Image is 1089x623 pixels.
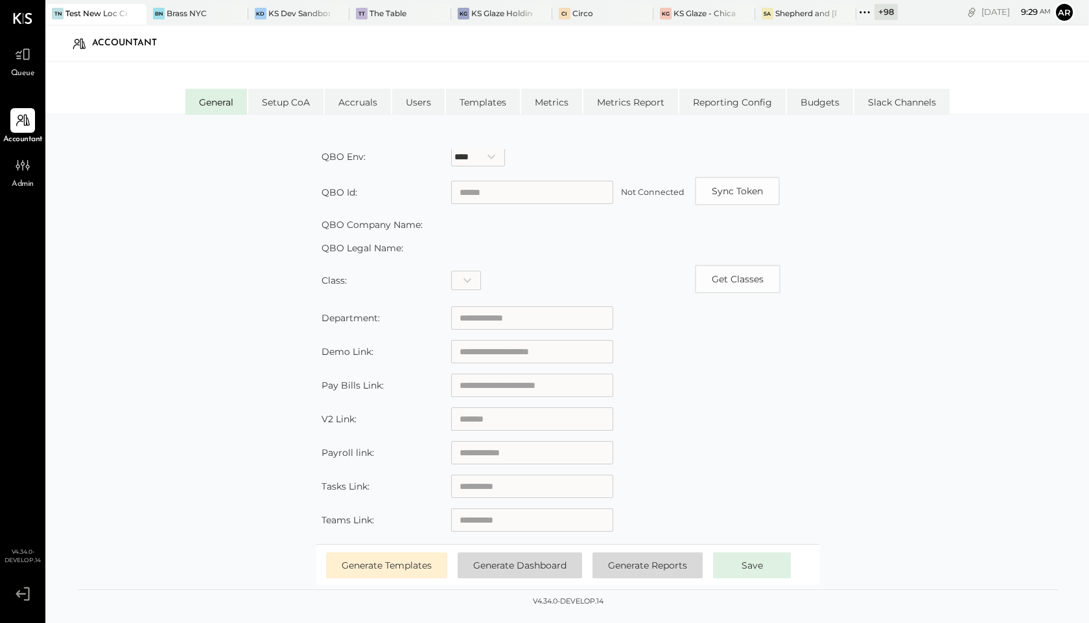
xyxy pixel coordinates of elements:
[458,552,582,578] button: Generate Dashboard
[322,447,374,459] label: Payroll link:
[52,8,64,19] div: TN
[521,89,582,115] li: Metrics
[473,560,567,571] span: Generate Dashboard
[854,89,950,115] li: Slack Channels
[322,242,403,254] label: QBO Legal Name:
[583,89,678,115] li: Metrics Report
[322,275,347,286] label: Class:
[325,89,391,115] li: Accruals
[322,151,366,163] label: QBO Env:
[322,219,423,231] label: QBO Company Name:
[248,89,323,115] li: Setup CoA
[695,177,780,205] button: Sync Token
[471,8,533,19] div: KS Glaze Holdings
[1,153,45,190] a: Admin
[874,4,898,20] div: + 98
[559,8,570,19] div: Ci
[322,514,374,526] label: Teams Link:
[621,187,685,197] label: Not Connected
[392,89,445,115] li: Users
[167,8,207,19] div: Brass NYC
[12,179,34,190] span: Admin
[3,134,43,146] span: Accountant
[533,596,603,607] div: v 4.34.0-develop.14
[981,6,1051,18] div: [DATE]
[322,481,369,492] label: Tasks Link:
[679,89,786,115] li: Reporting Config
[446,89,520,115] li: Templates
[1054,2,1075,23] button: Ar
[322,187,357,198] label: QBO Id:
[713,552,791,578] button: Save
[11,68,35,80] span: Queue
[762,8,773,19] div: Sa
[775,8,837,19] div: Shepherd and [PERSON_NAME]
[326,552,447,578] button: Generate Templates
[572,8,593,19] div: Circo
[673,8,735,19] div: KS Glaze - Chicago Ghost
[592,552,703,578] button: Generate Reports
[608,560,687,571] span: Generate Reports
[268,8,330,19] div: KS Dev Sandbox
[660,8,672,19] div: KG
[695,265,780,293] button: Copy id
[742,560,763,571] span: Save
[965,5,978,19] div: copy link
[322,379,384,391] label: Pay Bills Link:
[153,8,165,19] div: BN
[369,8,406,19] div: The Table
[322,346,373,357] label: Demo Link:
[322,413,357,425] label: V2 Link:
[787,89,853,115] li: Budgets
[1,108,45,146] a: Accountant
[458,8,469,19] div: KG
[356,8,368,19] div: TT
[255,8,266,19] div: KD
[185,89,247,115] li: General
[342,560,432,571] span: Generate Templates
[92,33,170,54] div: Accountant
[322,312,380,324] label: Department:
[1,42,45,80] a: Queue
[65,8,127,19] div: Test New Loc Create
